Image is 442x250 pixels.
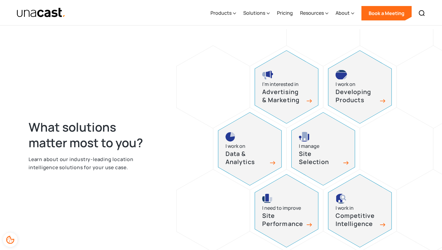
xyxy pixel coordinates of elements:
a: site performance iconI need to improveSite Performance [255,174,318,248]
a: home [17,8,66,18]
img: advertising and marketing icon [262,70,274,80]
div: I manage [299,142,319,150]
div: About [336,1,354,26]
a: Pricing [277,1,293,26]
div: Cookie Preferences [3,233,17,247]
h3: Data & Analytics [226,150,268,166]
div: I’m interested in [262,80,299,88]
div: About [336,9,350,17]
div: Products [210,1,236,26]
a: competitive intelligence iconI work inCompetitive Intelligence [328,174,392,248]
div: Solutions [243,1,270,26]
h3: Site Performance [262,212,304,228]
div: I need to improve [262,204,301,212]
a: developing products iconI work onDeveloping Products [328,50,392,124]
img: developing products icon [336,70,347,80]
a: Book a Meeting [361,6,412,20]
a: site selection icon I manageSite Selection [291,112,355,186]
img: site selection icon [299,132,310,142]
img: Search icon [418,10,425,17]
img: site performance icon [262,194,272,203]
img: Unacast text logo [17,8,66,18]
h3: Site Selection [299,150,341,166]
div: Resources [300,9,324,17]
div: I work on [336,80,355,88]
div: Solutions [243,9,265,17]
div: Resources [300,1,328,26]
div: I work on [226,142,245,150]
h3: Competitive Intelligence [336,212,378,228]
h3: Developing Products [336,88,378,104]
h3: Advertising & Marketing [262,88,304,104]
a: advertising and marketing iconI’m interested inAdvertising & Marketing [255,50,318,124]
a: pie chart iconI work onData & Analytics [218,112,282,186]
img: pie chart icon [226,132,235,142]
h2: What solutions matter most to you? [29,119,155,151]
div: Products [210,9,232,17]
p: Learn about our industry-leading location intelligence solutions for your use case. [29,155,155,171]
img: competitive intelligence icon [336,194,347,203]
div: I work in [336,204,354,212]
